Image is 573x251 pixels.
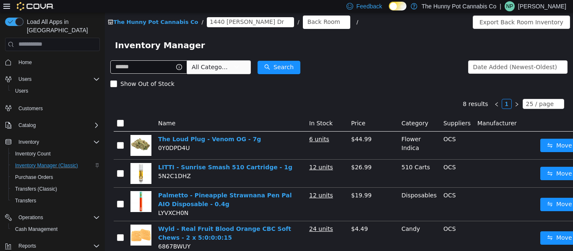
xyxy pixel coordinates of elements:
[15,74,35,84] button: Users
[12,86,31,96] a: Users
[8,171,103,183] button: Purchase Orders
[53,230,86,237] span: 6867BWUY
[15,103,100,113] span: Customers
[71,52,77,57] i: icon: info-circle
[12,149,54,159] a: Inventory Count
[2,212,103,223] button: Operations
[18,105,43,112] span: Customers
[8,223,103,235] button: Cash Management
[53,179,187,195] a: Palmetto - Pineapple Strawnana Pen Pal AIO Disposable - 0.4g
[407,86,417,96] li: Next Page
[12,196,39,206] a: Transfers
[18,59,32,66] span: Home
[339,107,366,114] span: Suppliers
[372,107,412,114] span: Manufacturer
[389,89,394,94] i: icon: left
[53,160,86,167] span: 5N2C1DHZ
[12,196,100,206] span: Transfers
[15,137,100,147] span: Inventory
[15,104,46,114] a: Customers
[246,123,267,130] span: $44.99
[15,162,78,169] span: Inventory Manager (Classic)
[15,186,57,192] span: Transfers (Classic)
[18,122,36,129] span: Catalog
[451,89,456,95] i: icon: down
[105,5,179,14] span: 1440 Quinn Dr
[12,160,81,171] a: Inventory Manager (Classic)
[357,2,382,10] span: Feedback
[18,76,31,83] span: Users
[12,172,100,182] span: Purchase Orders
[12,86,100,96] span: Users
[26,122,47,143] img: The Loud Plug - Venom OG - 7g hero shot
[506,1,513,11] span: NP
[246,107,260,114] span: Price
[15,197,36,204] span: Transfers
[193,6,194,13] span: /
[293,175,335,209] td: Disposables
[2,136,103,148] button: Inventory
[15,241,100,251] span: Reports
[387,86,397,96] li: Previous Page
[15,88,28,94] span: Users
[204,179,228,186] u: 12 units
[53,132,85,139] span: 0Y0DPD4U
[339,123,351,130] span: OCS
[15,241,39,251] button: Reports
[236,7,241,12] i: icon: close-circle
[53,123,156,130] a: The Loud Plug - Venom OG - 7g
[12,149,100,159] span: Inventory Count
[297,107,323,114] span: Category
[12,224,100,234] span: Cash Management
[26,150,47,171] img: LITTI - Sunrise Smash 510 Cartridge - 1g hero shot
[397,86,407,96] li: 1
[246,151,267,158] span: $26.99
[204,107,228,114] span: In Stock
[422,1,496,11] p: The Hunny Pot Cannabis Co
[397,87,406,96] a: 1
[15,226,57,233] span: Cash Management
[293,147,335,175] td: 510 Carts
[3,7,8,12] i: icon: shop
[453,52,458,58] i: icon: down
[17,2,54,10] img: Cova
[97,6,99,13] span: /
[53,107,70,114] span: Name
[26,212,47,233] img: Wyld - Real Fruit Blood Orange CBC Soft Chews - 2 x 5:0:0:0:15 hero shot
[339,213,351,220] span: OCS
[339,151,351,158] span: OCS
[15,74,100,84] span: Users
[204,151,228,158] u: 12 units
[26,179,47,199] img: Palmetto - Pineapple Strawnana Pen Pal AIO Disposable - 0.4g hero shot
[8,195,103,207] button: Transfers
[368,48,452,61] div: Date Added (Newest-Oldest)
[8,148,103,160] button: Inventory Count
[15,212,47,223] button: Operations
[153,48,195,62] button: icon: searchSearch
[2,119,103,131] button: Catalog
[53,151,188,158] a: LITTI - Sunrise Smash 510 Cartridge - 1g
[15,174,53,181] span: Purchase Orders
[2,102,103,114] button: Customers
[15,150,51,157] span: Inventory Count
[204,123,224,130] u: 6 units
[12,224,61,234] a: Cash Management
[518,1,566,11] p: [PERSON_NAME]
[15,120,39,130] button: Catalog
[53,213,186,228] a: Wyld - Real Fruit Blood Orange CBC Soft Chews - 2 x 5:0:0:0:15
[204,213,228,220] u: 24 units
[18,243,36,249] span: Reports
[53,197,83,204] span: LYVXCH0N
[12,172,57,182] a: Purchase Orders
[368,3,465,16] button: Export Back Room Inventory
[8,85,103,97] button: Users
[252,6,253,13] span: /
[435,185,474,199] button: icon: swapMove
[87,50,125,59] span: All Categories
[18,214,43,221] span: Operations
[12,184,60,194] a: Transfers (Classic)
[8,183,103,195] button: Transfers (Classic)
[15,137,42,147] button: Inventory
[358,86,383,96] li: 8 results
